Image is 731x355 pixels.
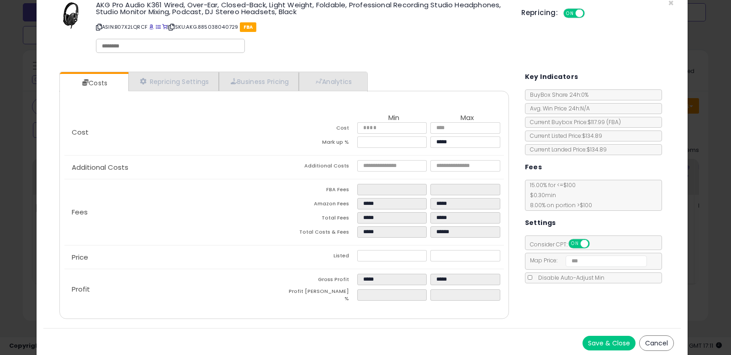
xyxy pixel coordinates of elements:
p: Fees [64,209,284,216]
p: Additional Costs [64,164,284,171]
img: 315tkqtSHNL._SL60_.jpg [57,1,85,29]
h5: Repricing: [521,9,558,16]
td: Additional Costs [284,160,357,174]
a: Your listing only [162,23,167,31]
span: ON [569,240,581,248]
p: Price [64,254,284,261]
a: Analytics [299,72,366,91]
a: Business Pricing [219,72,299,91]
button: Save & Close [583,336,636,350]
h5: Fees [525,162,542,173]
p: Profit [64,286,284,293]
th: Min [357,114,430,122]
td: Listed [284,250,357,264]
span: BuyBox Share 24h: 0% [525,91,588,99]
span: ( FBA ) [606,118,621,126]
td: Amazon Fees [284,198,357,212]
th: Max [430,114,503,122]
span: OFF [583,10,598,17]
span: Consider CPT: [525,240,602,248]
td: Profit [PERSON_NAME] % [284,288,357,305]
span: Map Price: [525,256,647,264]
span: 15.00 % for <= $100 [525,181,592,209]
span: Current Listed Price: $134.89 [525,132,602,140]
a: Repricing Settings [128,72,219,91]
h5: Settings [525,217,556,229]
a: BuyBox page [149,23,154,31]
span: Avg. Win Price 24h: N/A [525,104,590,112]
td: FBA Fees [284,184,357,198]
span: Disable Auto-Adjust Min [534,274,604,282]
span: Current Buybox Price: [525,118,621,126]
span: Current Landed Price: $134.89 [525,146,607,153]
td: Total Fees [284,212,357,226]
a: Costs [60,74,127,92]
td: Cost [284,122,357,136]
span: 8.00 % on portion > $100 [525,201,592,209]
a: All offer listings [156,23,161,31]
span: FBA [240,22,257,32]
span: $0.30 min [525,191,556,199]
p: ASIN: B07X2LQRCF | SKU: AKG.885038040729 [96,20,508,34]
td: Total Costs & Fees [284,226,357,240]
td: Mark up % [284,136,357,151]
h3: AKG Pro Audio K361 Wired, Over-Ear, Closed-Back, Light Weight, Foldable, Professional Recording S... [96,1,508,15]
span: $117.99 [588,118,621,126]
td: Gross Profit [284,274,357,288]
p: Cost [64,129,284,136]
span: OFF [588,240,603,248]
span: ON [564,10,576,17]
button: Cancel [639,335,674,351]
h5: Key Indicators [525,71,578,83]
